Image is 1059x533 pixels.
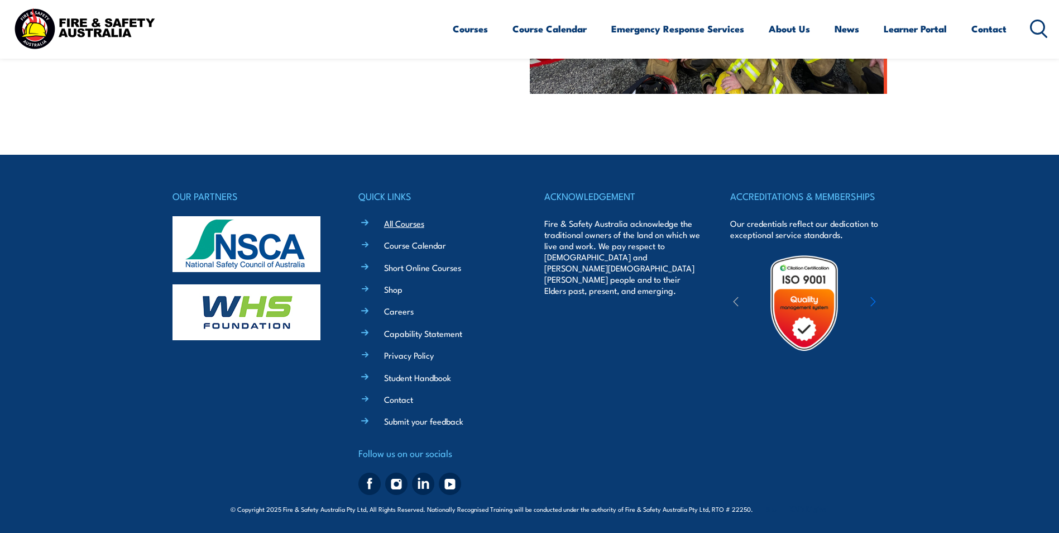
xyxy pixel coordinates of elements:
[384,349,434,361] a: Privacy Policy
[835,14,859,44] a: News
[358,445,515,461] h4: Follow us on our socials
[231,503,828,514] span: © Copyright 2025 Fire & Safety Australia Pty Ltd, All Rights Reserved. Nationally Recognised Trai...
[172,284,320,340] img: whs-logo-footer
[884,14,947,44] a: Learner Portal
[384,239,446,251] a: Course Calendar
[544,218,701,296] p: Fire & Safety Australia acknowledge the traditional owners of the land on which we live and work....
[384,305,414,317] a: Careers
[766,505,828,513] span: Site:
[384,217,424,229] a: All Courses
[854,284,951,322] img: ewpa-logo
[755,254,853,352] img: Untitled design (19)
[769,14,810,44] a: About Us
[384,283,402,295] a: Shop
[384,372,451,383] a: Student Handbook
[384,415,463,427] a: Submit your feedback
[453,14,488,44] a: Courses
[358,188,515,204] h4: QUICK LINKS
[730,218,887,240] p: Our credentials reflect our dedication to exceptional service standards.
[172,216,320,272] img: nsca-logo-footer
[544,188,701,204] h4: ACKNOWLEDGEMENT
[384,261,461,273] a: Short Online Courses
[971,14,1007,44] a: Contact
[789,503,828,514] a: KND Digital
[384,327,462,339] a: Capability Statement
[172,188,329,204] h4: OUR PARTNERS
[384,393,413,405] a: Contact
[512,14,587,44] a: Course Calendar
[611,14,744,44] a: Emergency Response Services
[730,188,887,204] h4: ACCREDITATIONS & MEMBERSHIPS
